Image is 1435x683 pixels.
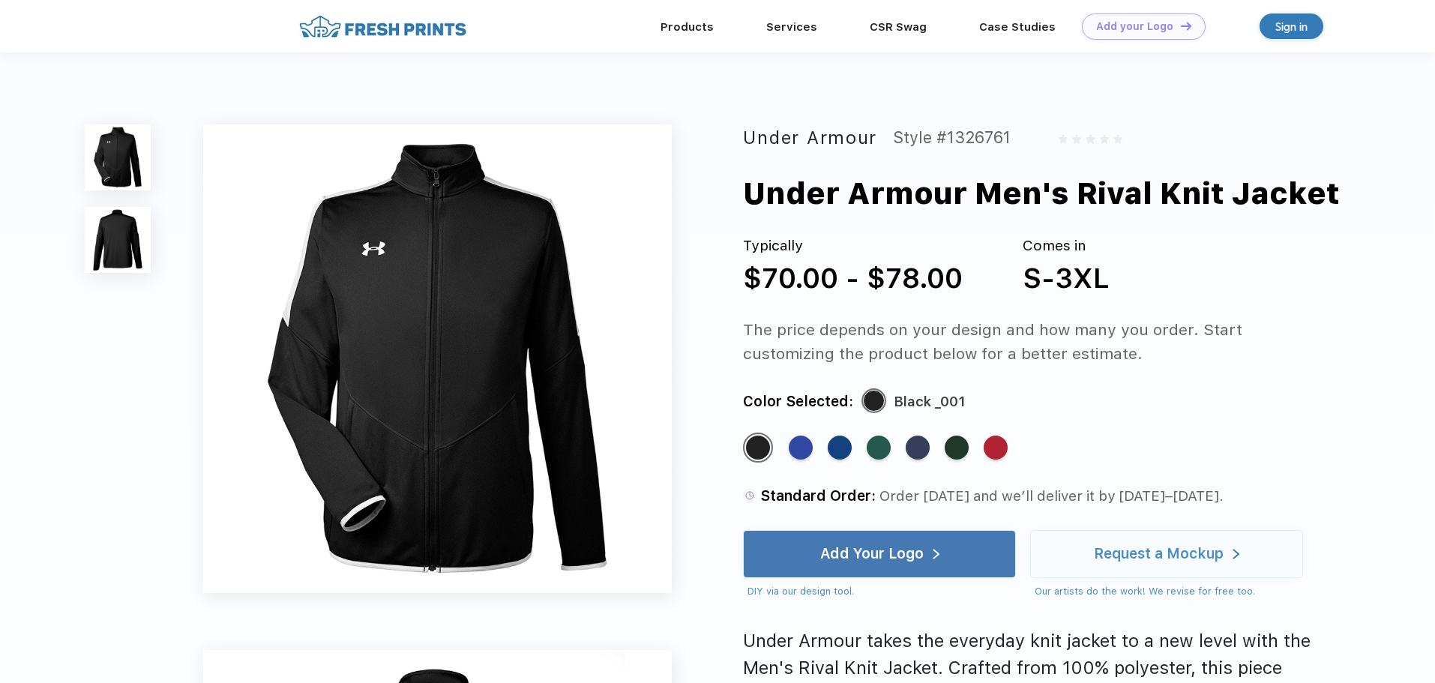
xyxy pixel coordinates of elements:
[1233,549,1239,560] img: white arrow
[743,124,877,151] div: Under Armour
[661,20,714,34] a: Products
[820,547,924,562] div: Add Your Logo
[203,124,672,593] img: func=resize&h=640
[747,584,1016,599] div: DIY via our design tool.
[1100,134,1109,143] img: gray_star.svg
[879,487,1224,505] span: Order [DATE] and we’ll deliver it by [DATE]–[DATE].
[789,436,813,460] div: Royal Blue
[743,390,853,414] div: Color Selected:
[867,436,891,460] div: Green
[743,235,963,257] div: Typically
[743,318,1332,366] div: The price depends on your design and how many you order. Start customizing the product below for ...
[1096,20,1173,33] div: Add your Logo
[1072,134,1081,143] img: gray_star.svg
[894,390,966,414] div: Black _001
[743,489,756,502] img: standard order
[1023,257,1110,299] div: S-3XL
[1260,13,1323,39] a: Sign in
[906,436,930,460] div: Navy
[828,436,852,460] div: Royal _400
[85,124,151,190] img: func=resize&h=100
[945,436,969,460] div: Forest Grn _301
[295,13,471,40] img: fo%20logo%202.webp
[1086,134,1095,143] img: gray_star.svg
[1094,547,1224,562] div: Request a Mockup
[1113,134,1122,143] img: gray_star.svg
[1181,22,1191,30] img: DT
[743,171,1340,216] div: Under Armour Men's Rival Knit Jacket
[1059,134,1068,143] img: gray_star.svg
[743,257,963,299] div: $70.00 - $78.00
[1035,584,1303,599] div: Our artists do the work! We revise for free too.
[933,549,939,560] img: white arrow
[984,436,1008,460] div: Red _600
[760,487,876,505] span: Standard Order:
[746,436,770,460] div: black _001
[1275,18,1308,35] div: Sign in
[85,207,151,273] img: func=resize&h=100
[1023,235,1110,257] div: Comes in
[893,124,1011,151] div: Style #1326761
